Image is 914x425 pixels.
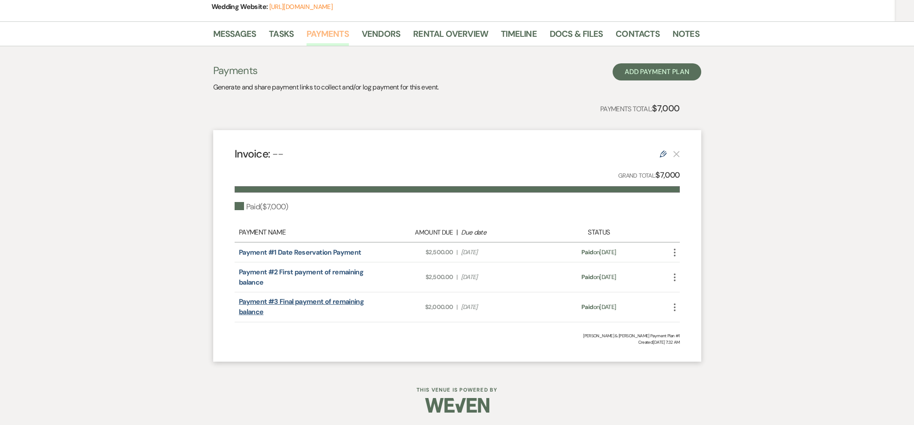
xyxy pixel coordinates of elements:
[374,228,453,238] div: Amount Due
[235,339,680,345] span: Created: [DATE] 7:32 AM
[211,2,269,11] span: Wedding Website:
[235,333,680,339] div: [PERSON_NAME] & [PERSON_NAME] Payment Plan #1
[461,248,540,257] span: [DATE]
[374,248,453,257] span: $2,500.00
[550,27,603,46] a: Docs & Files
[213,82,439,93] p: Generate and share payment links to collect and/or log payment for this event.
[461,273,540,282] span: [DATE]
[581,303,593,311] span: Paid
[362,27,400,46] a: Vendors
[652,103,679,114] strong: $7,000
[213,27,256,46] a: Messages
[374,273,453,282] span: $2,500.00
[600,101,680,115] p: Payments Total:
[673,150,680,158] button: This payment plan cannot be deleted because it contains links that have been paid through Weven’s...
[544,248,653,257] div: on [DATE]
[269,3,333,11] a: [URL][DOMAIN_NAME]
[235,146,284,161] h4: Invoice:
[239,227,370,238] div: Payment Name
[239,297,364,316] a: Payment #3 Final payment of remaining balance
[461,303,540,312] span: [DATE]
[272,147,284,161] span: --
[235,201,288,213] div: Paid ( $7,000 )
[581,273,593,281] span: Paid
[544,227,653,238] div: Status
[413,27,488,46] a: Rental Overview
[618,169,680,181] p: Grand Total:
[425,390,489,420] img: Weven Logo
[544,303,653,312] div: on [DATE]
[613,63,701,80] button: Add Payment Plan
[616,27,660,46] a: Contacts
[461,228,540,238] div: Due date
[239,267,363,287] a: Payment #2 First payment of remaining balance
[655,170,679,180] strong: $7,000
[501,27,537,46] a: Timeline
[213,63,439,78] h3: Payments
[673,27,700,46] a: Notes
[307,27,349,46] a: Payments
[269,27,294,46] a: Tasks
[239,248,361,257] a: Payment #1 Date Reservation Payment
[370,227,545,238] div: |
[456,248,457,257] span: |
[456,303,457,312] span: |
[581,248,593,256] span: Paid
[456,273,457,282] span: |
[374,303,453,312] span: $2,000.00
[544,273,653,282] div: on [DATE]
